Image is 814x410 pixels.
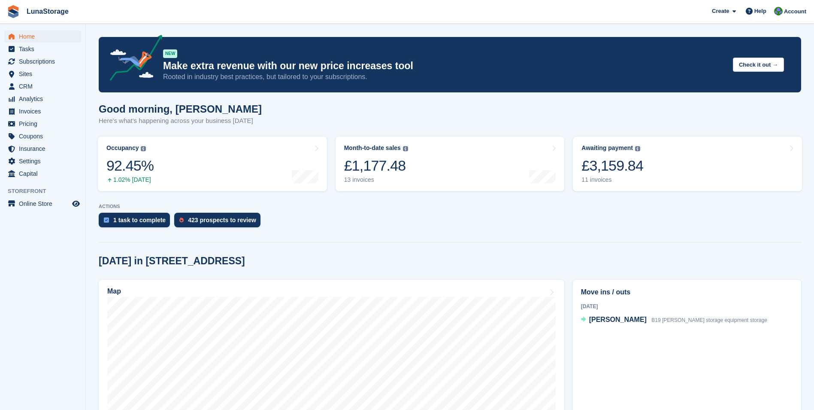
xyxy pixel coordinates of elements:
div: 13 invoices [344,176,408,184]
p: Make extra revenue with our new price increases tool [163,60,726,72]
p: ACTIONS [99,204,801,209]
span: Capital [19,168,70,180]
a: menu [4,130,81,142]
span: Sites [19,68,70,80]
h2: [DATE] in [STREET_ADDRESS] [99,255,245,267]
h2: Map [107,288,121,295]
img: icon-info-grey-7440780725fd019a000dd9b08b2336e03edf1995a4989e88bcd33f0948082b44.svg [403,146,408,151]
p: Here's what's happening across your business [DATE] [99,116,262,126]
div: Occupancy [106,144,139,152]
img: icon-info-grey-7440780725fd019a000dd9b08b2336e03edf1995a4989e88bcd33f0948082b44.svg [635,146,640,151]
a: menu [4,80,81,92]
a: menu [4,93,81,105]
span: Help [754,7,766,15]
div: 423 prospects to review [188,217,256,223]
div: £3,159.84 [581,157,643,174]
div: Awaiting payment [581,144,633,152]
a: menu [4,168,81,180]
span: Pricing [19,118,70,130]
a: menu [4,155,81,167]
span: CRM [19,80,70,92]
img: price-adjustments-announcement-icon-8257ccfd72463d97f412b2fc003d46551f7dbcb40ab6d574587a9cd5c0d94... [103,35,163,84]
a: menu [4,68,81,80]
div: Month-to-date sales [344,144,401,152]
div: [DATE] [581,303,793,310]
a: Month-to-date sales £1,177.48 13 invoices [336,137,565,191]
a: Occupancy 92.45% 1.02% [DATE] [98,137,327,191]
h2: Move ins / outs [581,287,793,297]
div: NEW [163,49,177,58]
img: stora-icon-8386f47178a22dfd0bd8f6a31ec36ba5ce8667c1dd55bd0f319d3a0aa187defe.svg [7,5,20,18]
a: menu [4,31,81,43]
a: menu [4,198,81,210]
span: Account [784,7,806,16]
img: icon-info-grey-7440780725fd019a000dd9b08b2336e03edf1995a4989e88bcd33f0948082b44.svg [141,146,146,151]
span: Home [19,31,70,43]
span: Subscriptions [19,55,70,67]
div: 92.45% [106,157,154,174]
h1: Good morning, [PERSON_NAME] [99,103,262,115]
div: 1.02% [DATE] [106,176,154,184]
a: menu [4,118,81,130]
a: 423 prospects to review [174,213,265,232]
p: Rooted in industry best practices, but tailored to your subscriptions. [163,72,726,82]
span: Settings [19,155,70,167]
span: Tasks [19,43,70,55]
span: Insurance [19,143,70,155]
span: [PERSON_NAME] [589,316,647,323]
a: Awaiting payment £3,159.84 11 invoices [573,137,802,191]
div: £1,177.48 [344,157,408,174]
span: Analytics [19,93,70,105]
a: menu [4,43,81,55]
div: 11 invoices [581,176,643,184]
span: Invoices [19,105,70,117]
button: Check it out → [733,58,784,72]
span: Online Store [19,198,70,210]
a: LunaStorage [23,4,72,18]
a: menu [4,105,81,117]
a: menu [4,55,81,67]
img: prospect-51fa495bee0391a8d652442698ab0144808aea92771e9ea1ae160a38d050c398.svg [179,217,184,223]
img: task-75834270c22a3079a89374b754ae025e5fb1db73e45f91037f5363f120a921f8.svg [104,217,109,223]
a: 1 task to complete [99,213,174,232]
img: Cathal Vaughan [774,7,783,15]
a: [PERSON_NAME] B19 [PERSON_NAME] storage equipment storage [581,315,767,326]
a: Preview store [71,199,81,209]
div: 1 task to complete [113,217,166,223]
a: menu [4,143,81,155]
span: Storefront [8,187,85,196]
span: Coupons [19,130,70,142]
span: B19 [PERSON_NAME] storage equipment storage [651,317,767,323]
span: Create [712,7,729,15]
